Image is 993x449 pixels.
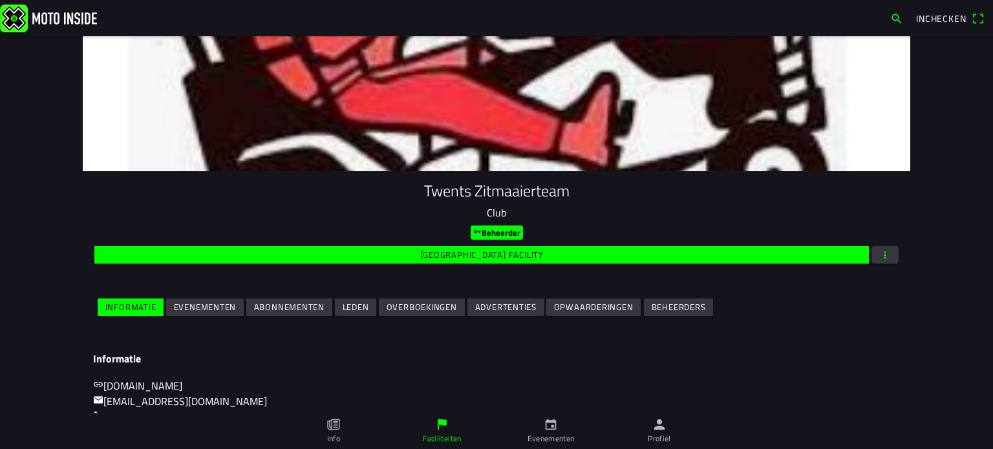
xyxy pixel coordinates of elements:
[648,433,671,444] ion-label: Profiel
[546,298,641,316] ion-button: Opwaarderingen
[246,298,332,316] ion-button: Abonnementen
[93,395,103,405] ion-icon: mail
[528,433,575,444] ion-label: Evenementen
[471,225,523,240] ion-badge: Beheerder
[166,298,244,316] ion-button: Evenementen
[467,298,544,316] ion-button: Advertenties
[379,298,465,316] ion-button: Overboekingen
[544,417,558,432] ion-icon: calendar
[93,353,900,365] h3: Informatie
[335,298,376,316] ion-button: Leden
[473,227,482,236] ion-icon: key
[435,417,449,432] ion-icon: flag
[93,393,267,409] a: mail[EMAIL_ADDRESS][DOMAIN_NAME]
[93,205,900,220] p: Club
[916,12,966,25] span: Inchecken
[98,298,164,316] ion-button: Informatie
[423,433,461,444] ion-label: Faciliteiten
[884,7,910,29] a: search
[910,7,990,29] a: Incheckenqr scanner
[652,417,667,432] ion-icon: person
[93,410,103,421] ion-icon: call
[644,298,713,316] ion-button: Beheerders
[94,246,869,264] ion-button: [GEOGRAPHIC_DATA] facility
[93,379,103,390] ion-icon: link
[93,409,169,424] a: call06- 28308260
[93,182,900,200] h1: Twents Zitmaaierteam
[93,378,182,393] a: link[DOMAIN_NAME]
[327,433,340,444] ion-label: Info
[326,417,341,432] ion-icon: paper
